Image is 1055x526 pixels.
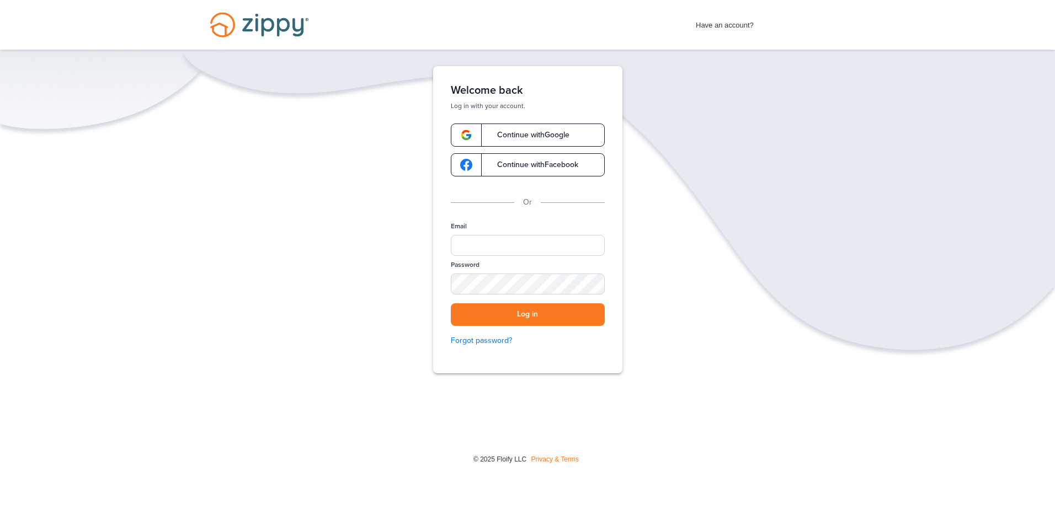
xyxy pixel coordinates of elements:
[473,455,526,463] span: © 2025 Floify LLC
[451,101,605,110] p: Log in with your account.
[451,222,467,231] label: Email
[451,235,605,256] input: Email
[451,153,605,176] a: google-logoContinue withFacebook
[451,124,605,147] a: google-logoContinue withGoogle
[486,161,578,169] span: Continue with Facebook
[451,303,605,326] button: Log in
[531,455,579,463] a: Privacy & Terms
[451,273,605,294] input: Password
[451,84,605,97] h1: Welcome back
[523,196,532,208] p: Or
[696,14,754,31] span: Have an account?
[451,335,605,347] a: Forgot password?
[460,159,472,171] img: google-logo
[451,260,479,270] label: Password
[486,131,569,139] span: Continue with Google
[460,129,472,141] img: google-logo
